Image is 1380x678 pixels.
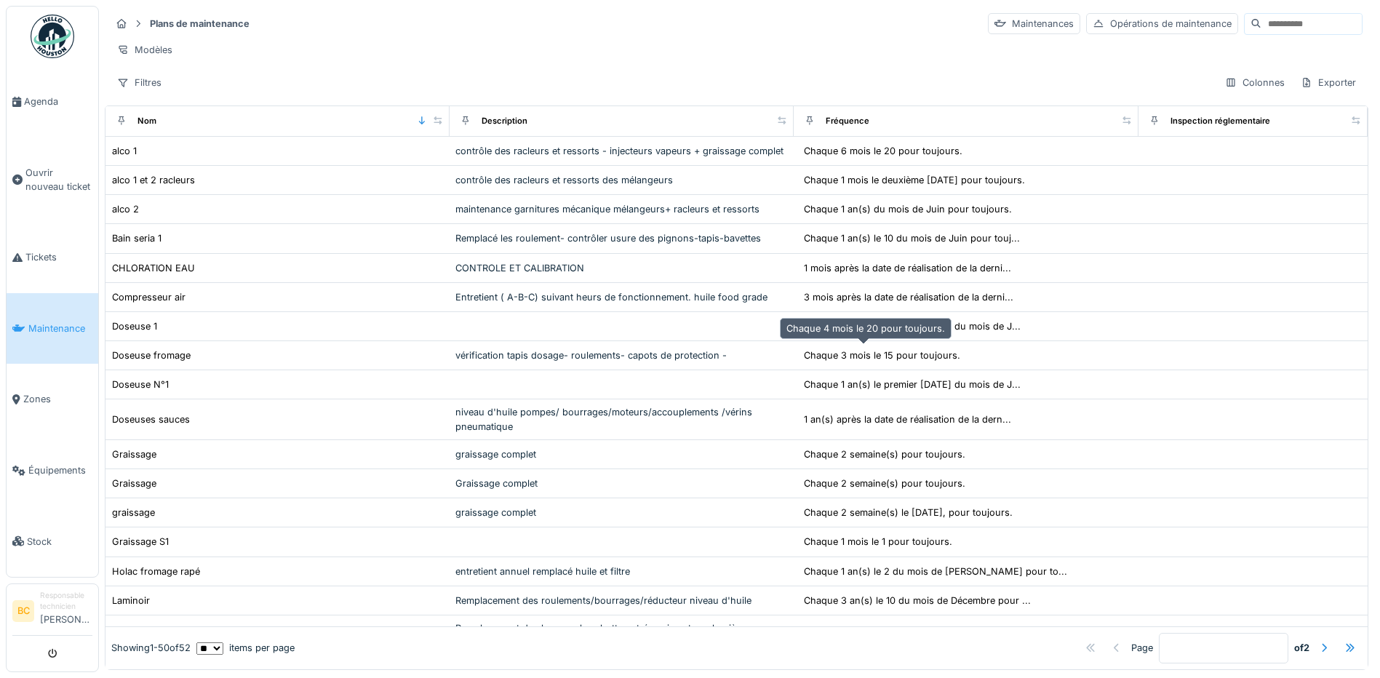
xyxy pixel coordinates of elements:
div: Graissage S1 [112,535,169,549]
div: graissage [112,506,155,519]
div: Chaque 6 mois le 20 pour toujours. [804,144,962,158]
div: Laminoir [112,594,150,607]
div: Chaque 2 semaine(s) pour toujours. [804,476,965,490]
div: vérification tapis dosage- roulements- capots de protection - [455,348,788,362]
div: Remplacement des brosses lave botte entrée usine et sas hygiène emballage [455,621,788,649]
div: maintenance garnitures mécanique mélangeurs+ racleurs et ressorts [455,202,788,216]
div: Modèles [111,39,179,60]
div: Chaque 1 an(s) le 2 du mois de [PERSON_NAME] pour to... [804,565,1067,578]
span: Ouvrir nouveau ticket [25,166,92,194]
div: graissage complet [455,447,788,461]
div: Doseuse fromage [112,348,191,362]
span: Équipements [28,463,92,477]
a: Agenda [7,66,98,137]
a: Maintenance [7,293,98,364]
span: Zones [23,392,92,406]
strong: Plans de maintenance [144,17,255,31]
div: entretient annuel remplacé huile et filtre [455,565,788,578]
div: contrôle des racleurs et ressorts - injecteurs vapeurs + graissage complet [455,144,788,158]
div: Nom [137,115,156,127]
div: alco 2 [112,202,139,216]
div: 3 mois après la date de réalisation de la derni... [804,290,1013,304]
div: Chaque 2 semaine(s) le [DATE], pour toujours. [804,506,1013,519]
span: Stock [27,535,92,549]
li: [PERSON_NAME] [40,590,92,632]
div: Opérations de maintenance [1086,13,1238,34]
div: Chaque 4 mois le 20 pour toujours. [780,318,952,339]
div: Showing 1 - 50 of 52 [111,642,191,655]
div: Remplacement des roulements/bourrages/réducteur niveau d'huile [455,594,788,607]
div: Colonnes [1219,72,1291,93]
div: Description [482,115,527,127]
div: Chaque 3 an(s) le 10 du mois de Décembre pour ... [804,594,1031,607]
div: alco 1 [112,144,137,158]
div: Graissage [112,476,156,490]
div: 1 an(s) après la date de réalisation de la dern... [804,412,1011,426]
div: contrôle des racleurs et ressorts des mélangeurs [455,173,788,187]
div: Chaque 1 mois le 1 pour toujours. [804,535,952,549]
div: Graissage complet [455,476,788,490]
div: Doseuses sauces [112,412,190,426]
div: alco 1 et 2 racleurs [112,173,195,187]
div: Doseuse N°1 [112,378,169,391]
span: Agenda [24,95,92,108]
div: Chaque 1 an(s) du mois de Juin pour toujours. [804,202,1012,216]
div: Exporter [1294,72,1363,93]
li: BC [12,600,34,622]
div: Graissage [112,447,156,461]
div: Filtres [111,72,168,93]
span: Tickets [25,250,92,264]
a: BC Responsable technicien[PERSON_NAME] [12,590,92,636]
div: Page [1131,642,1153,655]
div: Fréquence [826,115,869,127]
div: CONTROLE ET CALIBRATION [455,261,788,275]
div: Chaque 2 semaine(s) pour toujours. [804,447,965,461]
div: Holac fromage rapé [112,565,200,578]
a: Tickets [7,222,98,293]
strong: of 2 [1294,642,1309,655]
a: Ouvrir nouveau ticket [7,137,98,223]
div: Chaque 1 an(s) le premier [DATE] du mois de J... [804,378,1021,391]
div: Compresseur air [112,290,186,304]
div: CHLORATION EAU [112,261,195,275]
div: Chaque 3 mois le 15 pour toujours. [804,348,960,362]
a: Équipements [7,435,98,506]
div: 1 mois après la date de réalisation de la derni... [804,261,1011,275]
div: Entretient ( A-B-C) suivant heurs de fonctionnement. huile food grade [455,290,788,304]
a: Zones [7,364,98,435]
div: graissage complet [455,506,788,519]
div: Chaque 1 mois le deuxième [DATE] pour toujours. [804,173,1025,187]
div: Remplacé les roulement- contrôler usure des pignons-tapis-bavettes [455,231,788,245]
span: Maintenance [28,322,92,335]
div: items per page [196,642,295,655]
a: Stock [7,506,98,577]
div: Responsable technicien [40,590,92,613]
div: Doseuse 1 [112,319,157,333]
div: Bain seria 1 [112,231,161,245]
div: Maintenances [988,13,1080,34]
img: Badge_color-CXgf-gQk.svg [31,15,74,58]
div: niveau d'huile pompes/ bourrages/moteurs/accouplements /vérins pneumatique [455,405,788,433]
div: Inspection réglementaire [1170,115,1270,127]
div: Chaque 1 an(s) le 10 du mois de Juin pour touj... [804,231,1020,245]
